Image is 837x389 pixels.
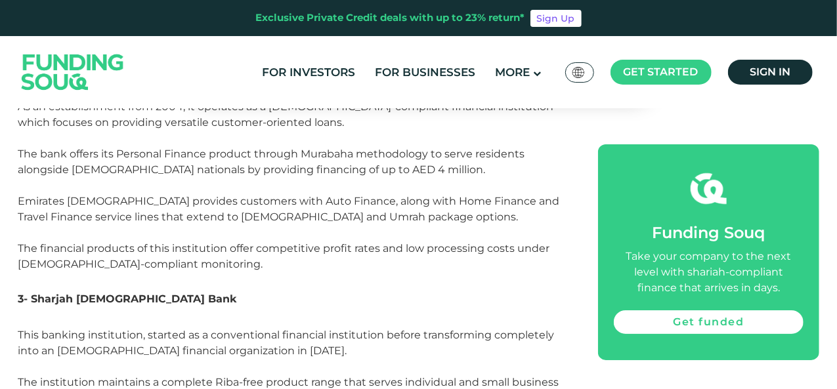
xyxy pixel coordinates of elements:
[495,66,530,79] span: More
[572,67,584,78] img: SA Flag
[256,10,525,26] div: Exclusive Private Credit deals with up to 23% return*
[624,66,698,78] span: Get started
[18,293,237,305] span: 3- Sharjah [DEMOGRAPHIC_DATA] Bank
[728,60,813,85] a: Sign in
[750,66,790,78] span: Sign in
[9,39,137,105] img: Logo
[372,62,479,83] a: For Businesses
[530,10,582,27] a: Sign Up
[614,249,803,296] div: Take your company to the next level with shariah-compliant finance that arrives in days.
[18,100,560,270] span: As an establishment from 2004, it operates as a [DEMOGRAPHIC_DATA]-compliant financial institutio...
[652,223,765,242] span: Funding Souq
[259,62,358,83] a: For Investors
[691,171,727,207] img: fsicon
[614,310,803,334] a: Get funded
